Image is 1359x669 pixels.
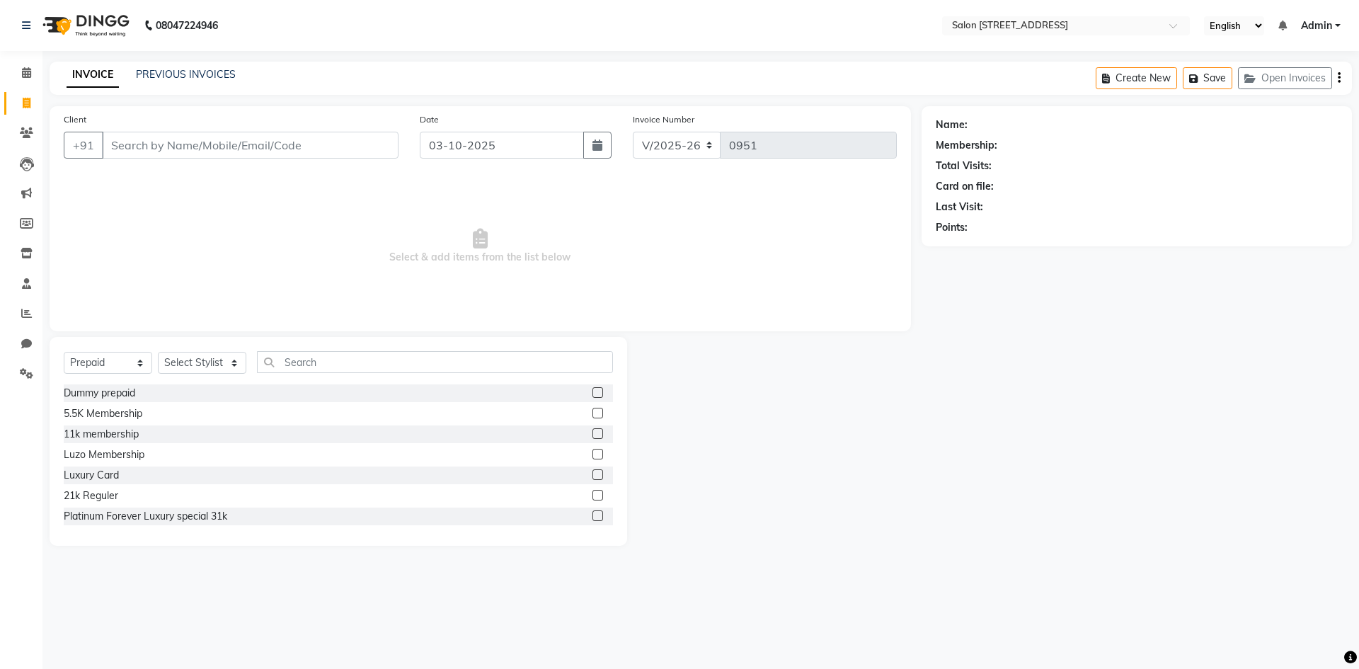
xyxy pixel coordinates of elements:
button: Create New [1096,67,1177,89]
button: +91 [64,132,103,159]
div: Membership: [936,138,997,153]
div: Luzo Membership [64,447,144,462]
label: Date [420,113,439,126]
div: Dummy prepaid [64,386,135,401]
b: 08047224946 [156,6,218,45]
div: 11k membership [64,427,139,442]
div: 21k Reguler [64,488,118,503]
a: INVOICE [67,62,119,88]
input: Search by Name/Mobile/Email/Code [102,132,398,159]
div: Platinum Forever Luxury special 31k [64,509,227,524]
img: logo [36,6,133,45]
div: Luxury Card [64,468,119,483]
div: Total Visits: [936,159,992,173]
div: Name: [936,118,968,132]
div: 5.5K Membership [64,406,142,421]
div: Points: [936,220,968,235]
label: Invoice Number [633,113,694,126]
div: Last Visit: [936,200,983,215]
span: Admin [1301,18,1332,33]
a: PREVIOUS INVOICES [136,68,236,81]
span: Select & add items from the list below [64,176,897,317]
input: Search [257,351,613,373]
button: Open Invoices [1238,67,1332,89]
button: Save [1183,67,1232,89]
div: Card on file: [936,179,994,194]
label: Client [64,113,86,126]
